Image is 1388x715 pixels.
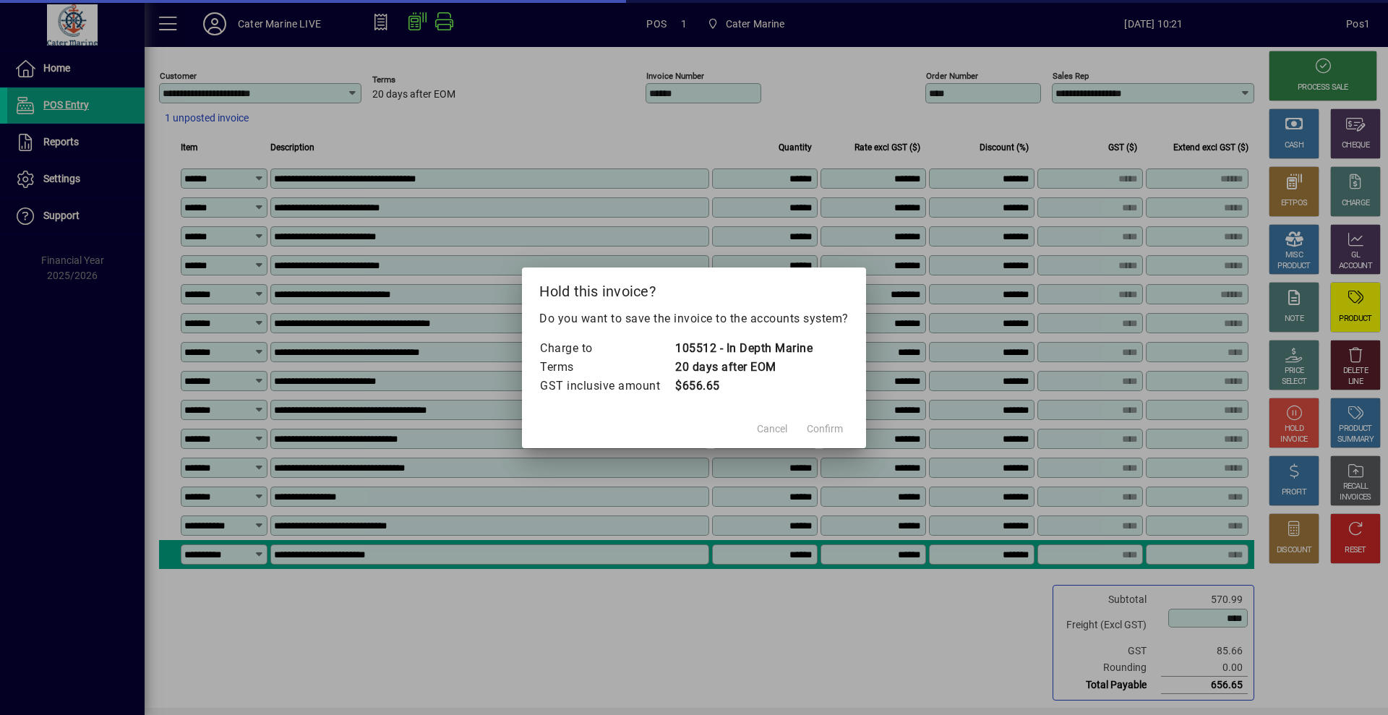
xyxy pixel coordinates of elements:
td: $656.65 [674,377,813,395]
h2: Hold this invoice? [522,267,866,309]
td: GST inclusive amount [539,377,674,395]
td: 20 days after EOM [674,358,813,377]
p: Do you want to save the invoice to the accounts system? [539,310,849,327]
td: Charge to [539,339,674,358]
td: Terms [539,358,674,377]
td: 105512 - In Depth Marine [674,339,813,358]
